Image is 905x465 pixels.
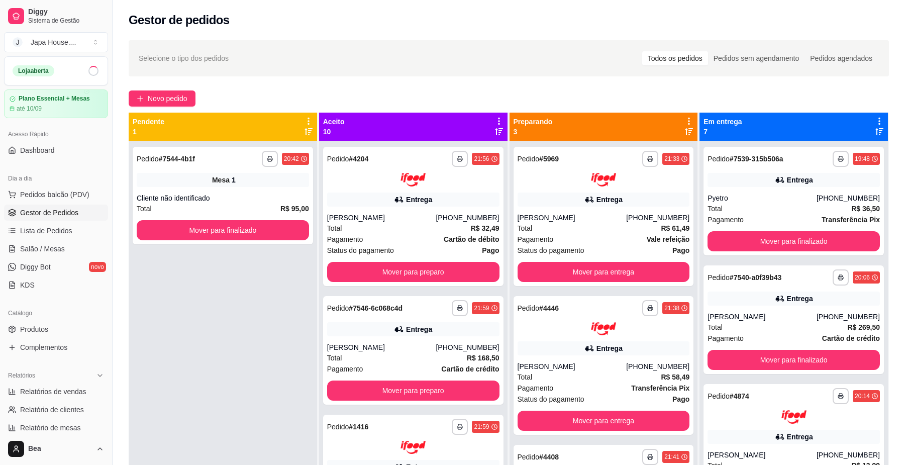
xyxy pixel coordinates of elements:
[133,117,164,127] p: Pendente
[730,155,783,163] strong: # 7539-315b506a
[514,127,553,137] p: 3
[4,89,108,118] a: Plano Essencial + Mesasaté 10/09
[17,105,42,113] article: até 10/09
[708,193,817,203] div: Pyetro
[787,175,813,185] div: Entrega
[4,187,108,203] button: Pedidos balcão (PDV)
[787,294,813,304] div: Entrega
[642,51,708,65] div: Todos os pedidos
[327,262,499,282] button: Mover para preparo
[474,155,489,163] div: 21:56
[596,343,623,353] div: Entrega
[855,392,870,400] div: 20:14
[4,437,108,461] button: Bea
[327,423,349,431] span: Pedido
[518,394,584,405] span: Status do pagamento
[327,342,436,352] div: [PERSON_NAME]
[139,53,229,64] span: Selecione o tipo dos pedidos
[708,203,723,214] span: Total
[31,37,76,47] div: Japa House. ...
[327,245,394,256] span: Status do pagamento
[730,273,782,282] strong: # 7540-a0f39b43
[137,220,309,240] button: Mover para finalizado
[4,170,108,187] div: Dia a dia
[664,453,679,461] div: 21:41
[539,453,559,461] strong: # 4408
[20,244,65,254] span: Salão / Mesas
[400,441,426,454] img: ifood
[137,203,152,214] span: Total
[708,51,805,65] div: Pedidos sem agendamento
[327,352,342,363] span: Total
[708,392,730,400] span: Pedido
[137,193,309,203] div: Cliente não identificado
[436,213,499,223] div: [PHONE_NUMBER]
[20,405,84,415] span: Relatório de clientes
[20,226,72,236] span: Lista de Pedidos
[518,155,540,163] span: Pedido
[20,208,78,218] span: Gestor de Pedidos
[20,423,81,433] span: Relatório de mesas
[661,373,689,381] strong: R$ 58,49
[349,304,403,312] strong: # 7546-6c068c4d
[444,235,499,243] strong: Cartão de débito
[327,223,342,234] span: Total
[20,262,51,272] span: Diggy Bot
[822,334,880,342] strong: Cartão de crédito
[708,322,723,333] span: Total
[474,423,489,431] div: 21:59
[708,312,817,322] div: [PERSON_NAME]
[672,395,689,403] strong: Pago
[708,155,730,163] span: Pedido
[327,155,349,163] span: Pedido
[518,213,627,223] div: [PERSON_NAME]
[4,259,108,275] a: Diggy Botnovo
[8,371,35,380] span: Relatórios
[851,205,880,213] strong: R$ 36,50
[631,384,689,392] strong: Transferência Pix
[855,273,870,282] div: 20:06
[518,371,533,383] span: Total
[855,155,870,163] div: 19:48
[4,321,108,337] a: Produtos
[20,387,86,397] span: Relatórios de vendas
[20,190,89,200] span: Pedidos balcão (PDV)
[482,246,499,254] strong: Pago
[703,117,742,127] p: Em entrega
[137,155,159,163] span: Pedido
[817,312,880,322] div: [PHONE_NUMBER]
[159,155,195,163] strong: # 7544-4b1f
[4,205,108,221] a: Gestor de Pedidos
[327,304,349,312] span: Pedido
[708,231,880,251] button: Mover para finalizado
[518,411,690,431] button: Mover para entrega
[327,213,436,223] div: [PERSON_NAME]
[596,195,623,205] div: Entrega
[406,195,432,205] div: Entrega
[441,365,499,373] strong: Cartão de crédito
[4,4,108,28] a: DiggySistema de Gestão
[518,361,627,371] div: [PERSON_NAME]
[20,324,48,334] span: Produtos
[129,12,230,28] h2: Gestor de pedidos
[467,354,499,362] strong: R$ 168,50
[28,444,92,453] span: Bea
[13,37,23,47] span: J
[518,304,540,312] span: Pedido
[703,127,742,137] p: 7
[148,93,187,104] span: Novo pedido
[280,205,309,213] strong: R$ 95,00
[327,234,363,245] span: Pagamento
[349,423,368,431] strong: # 1416
[664,155,679,163] div: 21:33
[626,213,689,223] div: [PHONE_NUMBER]
[20,280,35,290] span: KDS
[4,223,108,239] a: Lista de Pedidos
[400,173,426,187] img: ifood
[781,410,807,424] img: ifood
[327,363,363,375] span: Pagamento
[708,273,730,282] span: Pedido
[4,420,108,436] a: Relatório de mesas
[20,342,67,352] span: Complementos
[708,214,744,225] span: Pagamento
